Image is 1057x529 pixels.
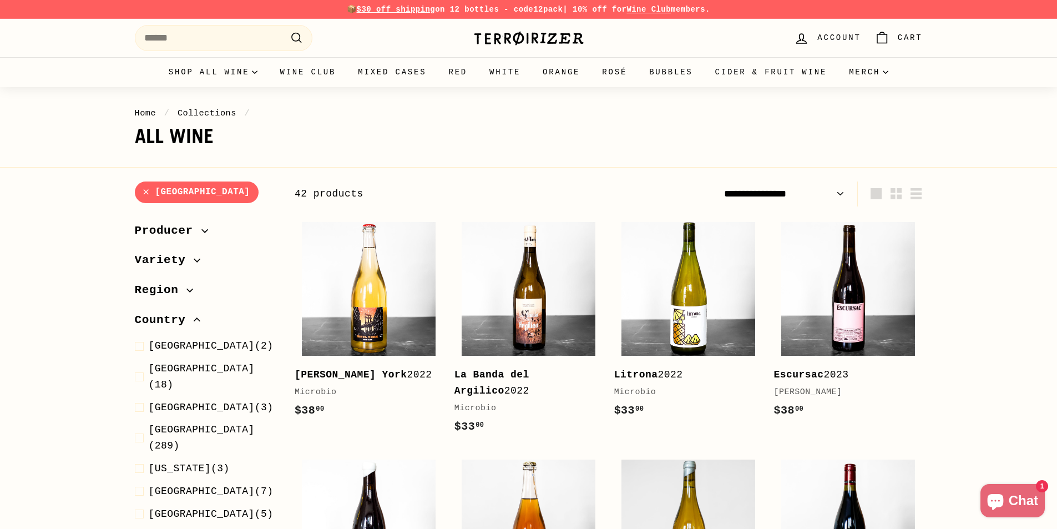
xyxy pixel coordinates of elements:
b: [PERSON_NAME] York [295,369,407,380]
a: Litrona2022Microbio [614,215,763,431]
span: [GEOGRAPHIC_DATA] [149,340,255,351]
span: Variety [135,251,194,270]
b: Escursac [774,369,824,380]
a: La Banda del Argilico2022Microbio [454,215,603,447]
a: Wine Club [626,5,671,14]
button: Producer [135,219,277,249]
a: Red [437,57,478,87]
sup: 00 [635,405,644,413]
span: (3) [149,461,230,477]
button: Region [135,278,277,308]
a: Orange [532,57,591,87]
span: $33 [614,404,644,417]
b: Litrona [614,369,658,380]
inbox-online-store-chat: Shopify online store chat [977,484,1048,520]
div: Microbio [454,402,592,415]
sup: 00 [795,405,803,413]
span: Cart [898,32,923,44]
span: [GEOGRAPHIC_DATA] [149,424,255,435]
a: White [478,57,532,87]
button: Country [135,308,277,338]
span: Region [135,281,187,300]
span: / [242,108,253,118]
span: Account [817,32,861,44]
div: 2022 [614,367,752,383]
span: $38 [774,404,804,417]
span: (2) [149,338,274,354]
b: La Banda del Argilico [454,369,529,396]
div: 42 products [295,186,609,202]
nav: breadcrumbs [135,107,923,120]
span: (3) [149,400,274,416]
span: (289) [149,422,277,454]
summary: Merch [838,57,899,87]
div: [PERSON_NAME] [774,386,912,399]
span: (7) [149,483,274,500]
div: Primary [113,57,945,87]
a: Account [787,22,867,54]
div: 2022 [454,367,592,399]
span: $33 [454,420,484,433]
span: $30 off shipping [357,5,436,14]
a: Cart [868,22,929,54]
span: / [161,108,173,118]
span: Producer [135,221,201,240]
a: Home [135,108,156,118]
sup: 00 [316,405,324,413]
a: [PERSON_NAME] York2022Microbio [295,215,443,431]
span: [GEOGRAPHIC_DATA] [149,402,255,413]
div: 2022 [295,367,432,383]
span: [GEOGRAPHIC_DATA] [149,508,255,520]
span: [US_STATE] [149,463,211,474]
sup: 00 [476,421,484,429]
a: Wine Club [269,57,347,87]
a: Cider & Fruit Wine [704,57,838,87]
span: Country [135,311,194,330]
span: (5) [149,506,274,522]
a: Rosé [591,57,638,87]
span: $38 [295,404,325,417]
span: [GEOGRAPHIC_DATA] [149,363,255,374]
span: (18) [149,361,277,393]
a: Escursac2023[PERSON_NAME] [774,215,923,431]
a: Mixed Cases [347,57,437,87]
div: Microbio [295,386,432,399]
strong: 12pack [533,5,563,14]
a: [GEOGRAPHIC_DATA] [135,182,259,203]
div: Microbio [614,386,752,399]
span: [GEOGRAPHIC_DATA] [149,486,255,497]
div: 2023 [774,367,912,383]
button: Variety [135,248,277,278]
h1: All wine [135,125,923,148]
summary: Shop all wine [158,57,269,87]
a: Bubbles [638,57,704,87]
a: Collections [178,108,236,118]
p: 📦 on 12 bottles - code | 10% off for members. [135,3,923,16]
